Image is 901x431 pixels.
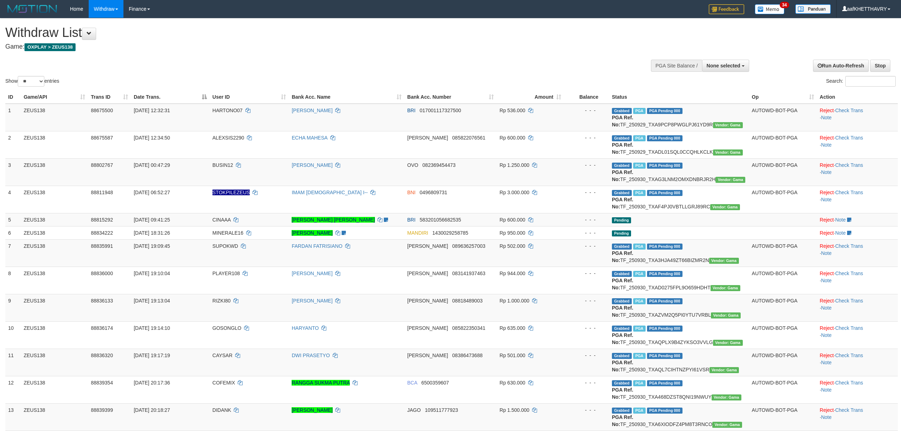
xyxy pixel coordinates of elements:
[292,135,327,141] a: ECHA MAHESA
[212,243,238,249] span: SUPOKWD
[212,217,231,223] span: CINAAA
[709,4,744,14] img: Feedback.jpg
[21,321,88,349] td: ZEUS138
[567,162,606,169] div: - - -
[134,135,170,141] span: [DATE] 12:34:50
[749,376,817,403] td: AUTOWD-BOT-PGA
[707,63,740,69] span: None selected
[749,321,817,349] td: AUTOWD-BOT-PGA
[567,229,606,236] div: - - -
[612,217,631,223] span: Pending
[21,158,88,186] td: ZEUS138
[817,131,898,158] td: · ·
[612,108,632,114] span: Grabbed
[749,158,817,186] td: AUTOWD-BOT-PGA
[420,108,461,113] span: Copy 017001117327500 to clipboard
[817,213,898,226] td: ·
[817,294,898,321] td: · ·
[835,230,846,236] a: Note
[21,403,88,431] td: ZEUS138
[134,271,170,276] span: [DATE] 19:10:04
[407,135,448,141] span: [PERSON_NAME]
[612,414,633,427] b: PGA Ref. No:
[713,122,743,128] span: Vendor URL: https://trx31.1velocity.biz
[292,230,332,236] a: [PERSON_NAME]
[5,76,59,87] label: Show entries
[633,326,646,332] span: Marked by aafpengsreynich
[647,108,682,114] span: PGA Pending
[835,298,863,304] a: Check Trans
[91,298,113,304] span: 88836133
[499,271,525,276] span: Rp 944.000
[292,298,332,304] a: [PERSON_NAME]
[292,407,332,413] a: [PERSON_NAME]
[292,190,367,195] a: IMAM [DEMOGRAPHIC_DATA] I--
[609,321,749,349] td: TF_250930_TXAQPLX9B4ZYKSO3VVLG
[633,244,646,250] span: Marked by aafpengsreynich
[91,108,113,113] span: 88675500
[835,407,863,413] a: Check Trans
[633,298,646,304] span: Marked by aafpengsreynich
[711,285,740,291] span: Vendor URL: https://trx31.1velocity.biz
[633,380,646,386] span: Marked by aafsolysreylen
[18,76,44,87] select: Showentries
[821,414,832,420] a: Note
[821,305,832,311] a: Note
[91,190,113,195] span: 88811948
[820,298,834,304] a: Reject
[134,353,170,358] span: [DATE] 19:17:19
[567,379,606,386] div: - - -
[780,2,789,8] span: 34
[612,360,633,372] b: PGA Ref. No:
[21,213,88,226] td: ZEUS138
[647,298,682,304] span: PGA Pending
[134,407,170,413] span: [DATE] 20:18:27
[499,135,525,141] span: Rp 600.000
[21,376,88,403] td: ZEUS138
[612,135,632,141] span: Grabbed
[749,104,817,131] td: AUTOWD-BOT-PGA
[651,60,702,72] div: PGA Site Balance /
[5,158,21,186] td: 3
[612,230,631,236] span: Pending
[835,190,863,195] a: Check Trans
[633,190,646,196] span: Marked by aafsreyleap
[835,217,846,223] a: Note
[131,91,210,104] th: Date Trans.: activate to sort column descending
[452,353,483,358] span: Copy 08386473688 to clipboard
[702,60,749,72] button: None selected
[499,217,525,223] span: Rp 600.000
[407,162,418,168] span: OVO
[292,243,342,249] a: FARDAN FATRISIANO
[609,267,749,294] td: TF_250930_TXAD0275FPL9O659HDHT
[452,271,485,276] span: Copy 083141937463 to clipboard
[564,91,609,104] th: Balance
[821,115,832,120] a: Note
[420,217,461,223] span: Copy 583201056682535 to clipboard
[407,407,421,413] span: JAGO
[647,408,682,414] span: PGA Pending
[21,131,88,158] td: ZEUS138
[749,294,817,321] td: AUTOWD-BOT-PGA
[134,162,170,168] span: [DATE] 00:47:29
[609,158,749,186] td: TF_250930_TXAG3LNM2OMXDNBRJR2H
[421,380,449,386] span: Copy 6500359607 to clipboard
[91,271,113,276] span: 88836000
[404,91,497,104] th: Bank Acc. Number: activate to sort column ascending
[821,169,832,175] a: Note
[452,243,485,249] span: Copy 089636257003 to clipboard
[817,91,898,104] th: Action
[212,135,244,141] span: ALEXSIS2290
[567,242,606,250] div: - - -
[567,352,606,359] div: - - -
[609,186,749,213] td: TF_250930_TXAF4PJ0VBTLLGRJ89RC
[91,230,113,236] span: 88834222
[407,271,448,276] span: [PERSON_NAME]
[212,162,233,168] span: BUSIN12
[499,298,529,304] span: Rp 1.000.000
[91,243,113,249] span: 88835991
[609,104,749,131] td: TF_250929_TXA9PCP8PWGLPJ61YD9R
[609,376,749,403] td: TF_250930_TXA468DZST8QNI19NWUY
[452,298,483,304] span: Copy 08818489003 to clipboard
[633,271,646,277] span: Marked by aafpengsreynich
